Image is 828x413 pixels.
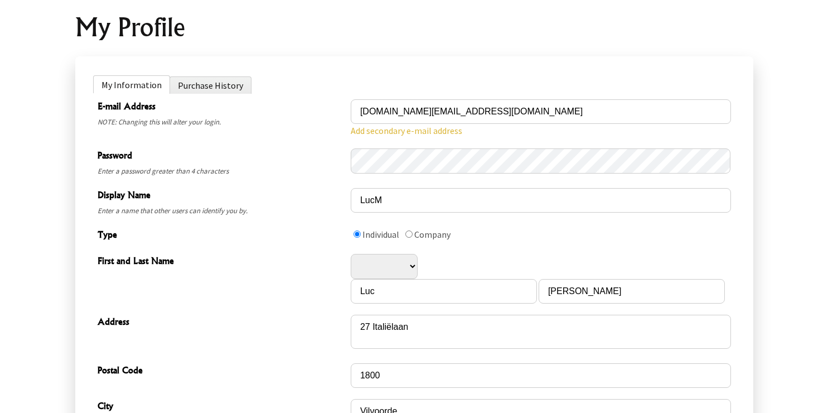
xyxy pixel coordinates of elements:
span: Enter a name that other users can identify you by. [98,204,345,218]
span: Enter a password greater than 4 characters [98,165,345,178]
label: Individual [362,229,399,240]
span: Display Name [98,188,345,204]
input: Type [405,230,413,238]
input: First and Last Name [539,279,725,304]
span: First and Last Name [98,254,345,270]
textarea: Address [351,315,731,349]
span: Password [98,148,345,165]
span: Type [98,228,345,244]
span: Address [98,315,345,331]
a: Add secondary e-mail address [351,125,462,136]
li: My Information [93,75,170,93]
input: First and Last Name [351,279,537,304]
input: E-mail Address [351,99,731,124]
input: Type [354,230,361,238]
input: Postal Code [351,363,731,388]
input: Display Name [351,188,731,213]
li: Purchase History [170,76,251,94]
span: Postal Code [98,363,345,380]
select: First and Last Name [351,254,418,279]
span: NOTE: Changing this will alter your login. [98,116,345,129]
span: E-mail Address [98,99,345,116]
h1: My Profile [75,14,753,41]
label: Company [414,229,451,240]
input: Password [351,148,731,174]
